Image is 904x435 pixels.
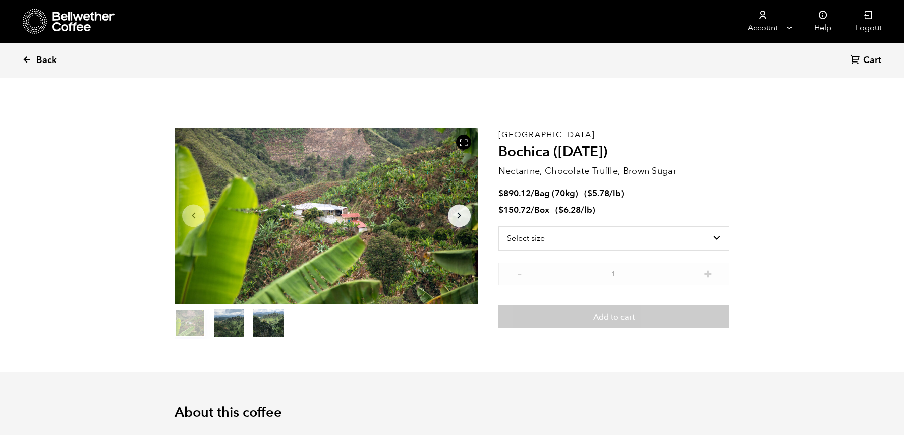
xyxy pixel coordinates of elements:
[555,204,595,216] span: ( )
[531,204,534,216] span: /
[558,204,581,216] bdi: 6.28
[534,188,578,199] span: Bag (70kg)
[498,164,729,178] p: Nectarine, Chocolate Truffle, Brown Sugar
[702,268,714,278] button: +
[534,204,549,216] span: Box
[558,204,563,216] span: $
[498,144,729,161] h2: Bochica ([DATE])
[498,188,503,199] span: $
[498,305,729,328] button: Add to cart
[175,405,729,421] h2: About this coffee
[609,188,621,199] span: /lb
[498,204,531,216] bdi: 150.72
[850,54,884,68] a: Cart
[584,188,624,199] span: ( )
[514,268,526,278] button: -
[498,204,503,216] span: $
[531,188,534,199] span: /
[587,188,592,199] span: $
[498,188,531,199] bdi: 890.12
[581,204,592,216] span: /lb
[863,54,881,67] span: Cart
[36,54,57,67] span: Back
[587,188,609,199] bdi: 5.78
